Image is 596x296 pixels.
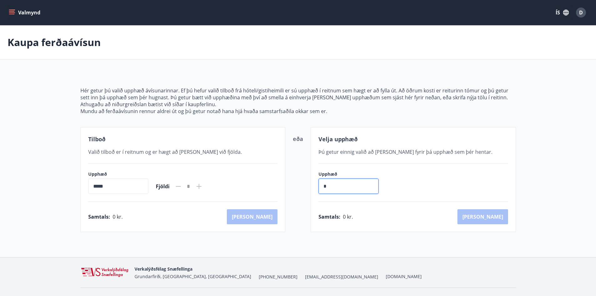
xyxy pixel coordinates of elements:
[259,274,298,280] span: [PHONE_NUMBER]
[8,7,43,18] button: menu
[318,148,492,155] span: Þú getur einnig valið að [PERSON_NAME] fyrir þá upphæð sem þér hentar.
[80,267,130,278] img: WvRpJk2u6KDFA1HvFrCJUzbr97ECa5dHUCvez65j.png
[88,213,110,220] span: Samtals :
[88,171,148,177] label: Upphæð
[113,213,123,220] span: 0 kr.
[552,7,572,18] button: ÍS
[135,266,192,272] span: Verkalýðsfélag Snæfellinga
[80,101,516,108] p: Athugaðu að niðurgreiðslan bætist við síðar í kaupferlinu.
[156,183,170,190] span: Fjöldi
[135,273,251,279] span: Grundarfirði, [GEOGRAPHIC_DATA], [GEOGRAPHIC_DATA]
[318,171,385,177] label: Upphæð
[386,273,422,279] a: [DOMAIN_NAME]
[318,135,358,143] span: Velja upphæð
[8,35,101,49] p: Kaupa ferðaávísun
[579,9,583,16] span: D
[88,148,242,155] span: Valið tilboð er í reitnum og er hægt að [PERSON_NAME] við fjölda.
[80,108,516,115] p: Mundu að ferðaávísunin rennur aldrei út og þú getur notað hana hjá hvaða samstarfsaðila okkar sem...
[88,135,105,143] span: Tilboð
[318,213,340,220] span: Samtals :
[293,135,303,143] span: eða
[80,87,516,101] p: Hér getur þú valið upphæð ávísunarinnar. Ef þú hefur valið tilboð frá hóteli/gistiheimili er sú u...
[305,274,378,280] span: [EMAIL_ADDRESS][DOMAIN_NAME]
[573,5,588,20] button: D
[343,213,353,220] span: 0 kr.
